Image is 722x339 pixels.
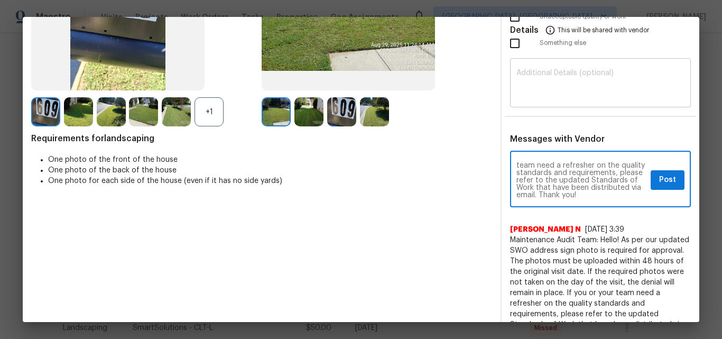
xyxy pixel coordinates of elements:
[48,154,492,165] li: One photo of the front of the house
[48,165,492,176] li: One photo of the back of the house
[510,224,581,235] span: [PERSON_NAME] N
[510,17,539,42] span: Details
[195,97,224,126] div: +1
[585,226,624,233] span: [DATE] 3:39
[540,39,691,48] span: Something else
[510,135,605,143] span: Messages with Vendor
[659,173,676,187] span: Post
[558,17,649,42] span: This will be shared with vendor
[651,170,684,190] button: Post
[48,176,492,186] li: One photo for each side of the house (even if it has no side yards)
[516,162,646,199] textarea: Maintenance Audit Team: Hello! Unfortunately, this Landscaping visit completed on [DATE] has been...
[502,30,699,57] div: Something else
[31,133,492,144] span: Requirements for landscaping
